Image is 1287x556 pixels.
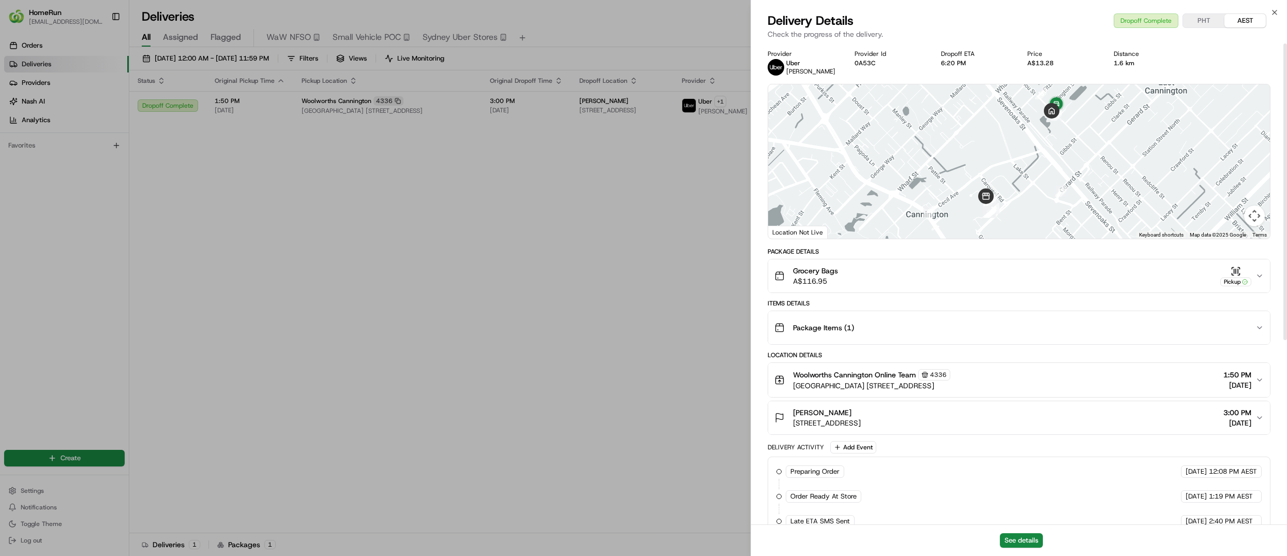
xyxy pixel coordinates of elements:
a: 📗Knowledge Base [6,147,83,165]
div: A$13.28 [1027,59,1097,67]
img: uber-new-logo.jpeg [768,59,784,76]
span: [DATE] [1223,380,1251,390]
span: Woolworths Cannington Online Team [793,370,916,380]
span: [DATE] [1186,517,1207,526]
div: 6:20 PM [941,59,1011,67]
button: Package Items (1) [768,311,1270,344]
div: Price [1027,50,1097,58]
button: 0A53C [855,59,875,67]
p: Welcome 👋 [10,42,188,58]
span: [PERSON_NAME] [786,67,835,76]
button: PHT [1183,14,1224,27]
span: Grocery Bags [793,266,838,276]
div: Pickup [1220,277,1251,286]
span: [DATE] [1186,492,1207,501]
a: Powered byPylon [73,175,125,184]
span: 3:00 PM [1223,407,1251,418]
div: Items Details [768,299,1270,308]
div: 15 [1031,84,1051,104]
button: Grocery BagsA$116.95Pickup [768,259,1270,292]
div: 1.6 km [1114,59,1184,67]
span: Order Ready At Store [790,492,857,501]
div: 💻 [87,152,96,160]
button: Add Event [830,441,876,453]
img: 1736555255976-a54dd68f-1ca7-489b-9aae-adbdc363a1c4 [10,99,29,118]
button: Pickup [1220,266,1251,286]
span: 4336 [930,371,947,379]
p: Check the progress of the delivery. [768,29,1270,39]
div: 10 [979,202,999,222]
button: Start new chat [176,103,188,115]
div: 3 [919,201,939,221]
div: Location Not Live [768,226,828,239]
button: [PERSON_NAME][STREET_ADDRESS]3:00 PM[DATE] [768,401,1270,434]
span: Preparing Order [790,467,840,476]
span: [DATE] [1223,418,1251,428]
div: Delivery Activity [768,443,824,451]
span: [DATE] [1186,467,1207,476]
span: [GEOGRAPHIC_DATA] [STREET_ADDRESS] [793,381,950,391]
span: 12:08 PM AEST [1209,467,1257,476]
span: Pylon [103,176,125,184]
div: 12 [984,199,1004,218]
div: Dropoff ETA [941,50,1011,58]
span: Knowledge Base [21,151,79,161]
button: Map camera controls [1244,206,1265,226]
button: Keyboard shortcuts [1139,231,1184,239]
span: Package Items ( 1 ) [793,323,854,333]
button: AEST [1224,14,1266,27]
div: Distance [1114,50,1184,58]
div: Location Details [768,351,1270,359]
span: 1:50 PM [1223,370,1251,380]
span: 1:19 PM AEST [1209,492,1253,501]
div: Package Details [768,247,1270,256]
span: Map data ©2025 Google [1190,232,1246,238]
div: 11 [981,201,1000,221]
span: Delivery Details [768,12,854,29]
div: Provider [768,50,837,58]
span: Late ETA SMS Sent [790,517,850,526]
input: Clear [27,67,171,78]
span: [PERSON_NAME] [793,407,851,418]
span: API Documentation [98,151,166,161]
span: 2:40 PM AEST [1209,517,1253,526]
span: Uber [786,59,800,67]
span: [STREET_ADDRESS] [793,418,861,428]
div: We're available if you need us! [35,110,131,118]
img: Google [771,225,805,239]
img: Nash [10,11,31,32]
button: See details [1000,533,1043,548]
a: Terms [1252,232,1267,238]
a: Open this area in Google Maps (opens a new window) [771,225,805,239]
div: Start new chat [35,99,170,110]
div: 📗 [10,152,19,160]
div: Provider Id [855,50,924,58]
div: 13 [1051,181,1071,201]
span: A$116.95 [793,276,838,286]
button: Woolworths Cannington Online Team4336[GEOGRAPHIC_DATA] [STREET_ADDRESS]1:50 PM[DATE] [768,363,1270,397]
a: 💻API Documentation [83,147,170,165]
